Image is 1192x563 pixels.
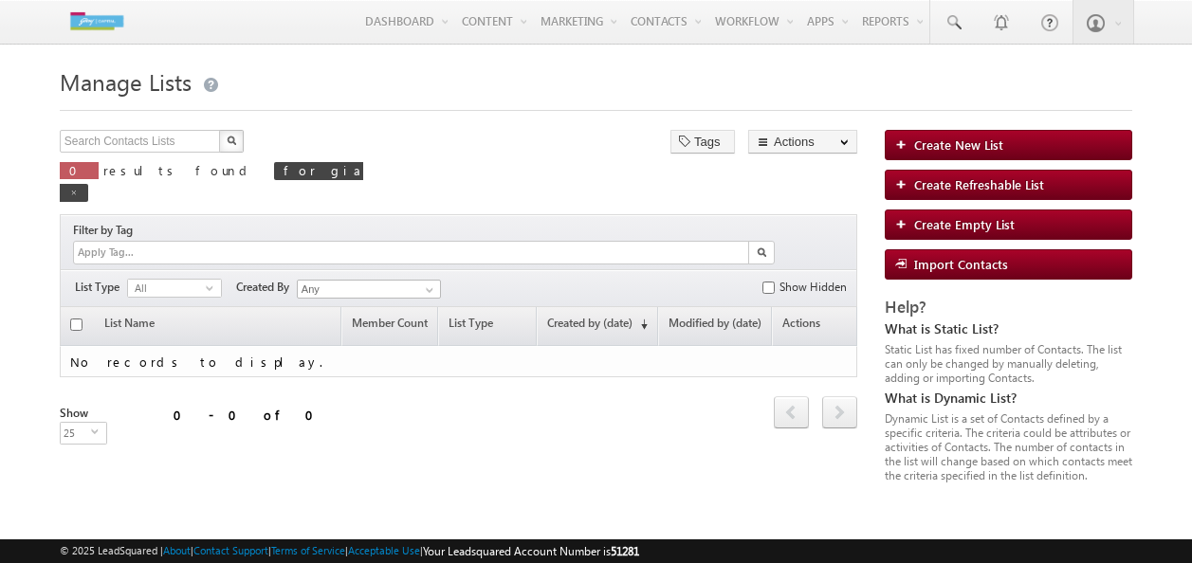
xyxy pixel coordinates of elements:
a: next [822,398,857,428]
a: About [163,544,191,556]
div: Static List has fixed number of Contacts. The list can only be changed by manually deleting, addi... [885,342,1132,385]
span: prev [774,396,809,428]
img: import_icon.png [895,258,914,269]
a: Acceptable Use [348,544,420,556]
span: Created By [236,279,297,296]
span: Your Leadsquared Account Number is [423,544,639,558]
a: Modified by (date) [659,309,771,345]
img: add_icon.png [895,178,914,190]
button: Tags [670,130,735,154]
span: Import Contacts [914,256,1008,272]
div: What is Dynamic List? [885,390,1132,407]
a: List Name [95,309,164,345]
a: prev [774,398,809,428]
span: (sorted descending) [633,317,648,332]
div: Dynamic List is a set of Contacts defined by a specific criteria. The criteria could be attribute... [885,411,1132,482]
span: Actions [773,309,857,345]
button: Actions [748,130,857,154]
a: Created by (date)(sorted descending) [538,309,657,345]
input: Apply Tag... [76,245,189,261]
a: List Type [439,309,535,345]
span: Create Empty List [914,216,1015,232]
span: Create Refreshable List [914,176,1044,192]
span: for gia [284,162,363,178]
span: select [206,283,221,292]
label: Show Hidden [779,279,847,296]
td: No records to display. [60,346,857,377]
div: 0 - 0 of 0 [174,404,325,426]
a: Show All Items [415,281,439,300]
span: select [91,427,106,436]
img: Search [757,247,766,257]
input: Check all records [70,318,83,331]
span: 0 [69,162,89,178]
span: Create New List [914,136,1003,153]
span: 51281 [611,544,639,558]
span: 25 [61,423,91,444]
span: © 2025 LeadSquared | | | | | [60,542,639,560]
div: Show [60,405,100,422]
span: next [822,396,857,428]
span: Manage Lists [60,66,192,97]
img: Search [227,136,236,145]
a: Import Contacts [885,249,1132,280]
span: List Type [75,279,127,296]
a: Member Count [342,309,437,345]
img: add_icon.png [895,218,914,229]
img: add_icon.png [895,138,914,150]
input: Type to Search [297,280,441,299]
a: Contact Support [193,544,268,556]
a: Terms of Service [271,544,345,556]
span: All [128,280,206,297]
img: Custom Logo [60,5,134,38]
div: Filter by Tag [73,220,139,241]
span: results found [103,162,254,178]
div: What is Static List? [885,320,1132,337]
div: Help? [885,299,1132,316]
